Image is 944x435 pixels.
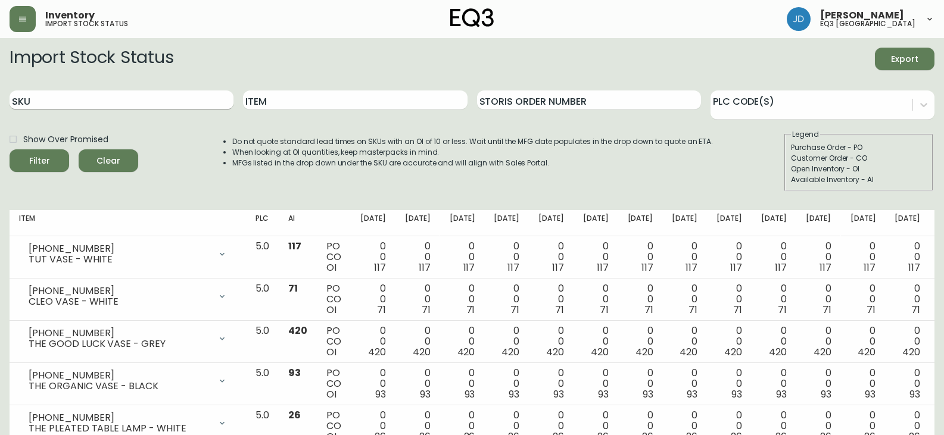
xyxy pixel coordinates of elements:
span: OI [326,387,337,401]
div: 0 0 [761,368,787,400]
div: 0 0 [716,241,742,273]
th: Item [10,210,246,236]
span: 420 [769,345,787,359]
span: 420 [635,345,653,359]
span: 117 [597,261,609,274]
th: [DATE] [662,210,707,236]
span: 93 [865,387,876,401]
div: 0 0 [360,368,386,400]
span: 71 [778,303,787,317]
span: 93 [598,387,609,401]
div: 0 0 [583,368,609,400]
div: 0 0 [672,283,697,315]
span: 117 [419,261,431,274]
span: 93 [821,387,831,401]
div: PO CO [326,368,341,400]
span: 93 [509,387,519,401]
div: 0 0 [538,326,564,358]
div: 0 0 [628,326,653,358]
div: [PHONE_NUMBER]CLEO VASE - WHITE [19,283,236,309]
div: [PHONE_NUMBER]THE GOOD LUCK VASE - GREY [19,326,236,352]
span: OI [326,345,337,359]
span: 71 [867,303,876,317]
div: 0 0 [850,326,876,358]
div: 0 0 [761,326,787,358]
div: 0 0 [583,283,609,315]
span: 117 [730,261,742,274]
span: 71 [911,303,920,317]
span: 117 [864,261,876,274]
div: 0 0 [716,283,742,315]
li: When looking at OI quantities, keep masterpacks in mind. [232,147,714,158]
div: [PHONE_NUMBER] [29,328,210,339]
div: 0 0 [538,241,564,273]
span: 420 [546,345,564,359]
div: 0 0 [538,368,564,400]
div: 0 0 [450,368,475,400]
span: Show Over Promised [23,133,108,146]
div: Available Inventory - AI [791,174,927,185]
span: 93 [643,387,653,401]
img: logo [450,8,494,27]
th: [DATE] [351,210,395,236]
button: Clear [79,149,138,172]
td: 5.0 [246,236,279,278]
div: 0 0 [405,368,431,400]
span: OI [326,261,337,274]
div: PO CO [326,326,341,358]
td: 5.0 [246,321,279,363]
h5: eq3 [GEOGRAPHIC_DATA] [820,20,915,27]
li: MFGs listed in the drop down under the SKU are accurate and will align with Sales Portal. [232,158,714,168]
span: 117 [507,261,519,274]
div: 0 0 [850,283,876,315]
span: 71 [644,303,653,317]
div: 0 0 [583,241,609,273]
legend: Legend [791,129,820,140]
th: [DATE] [885,210,930,236]
div: 0 0 [895,283,920,315]
div: 0 0 [450,241,475,273]
span: 117 [374,261,386,274]
div: 0 0 [806,326,831,358]
div: 0 0 [405,241,431,273]
div: Open Inventory - OI [791,164,927,174]
span: 420 [457,345,475,359]
div: 0 0 [850,368,876,400]
span: 117 [908,261,920,274]
div: 0 0 [672,241,697,273]
th: [DATE] [752,210,796,236]
div: THE PLEATED TABLE LAMP - WHITE [29,423,210,434]
span: Clear [88,154,129,168]
th: [DATE] [395,210,440,236]
span: 93 [420,387,431,401]
span: 71 [422,303,431,317]
div: Purchase Order - PO [791,142,927,153]
th: [DATE] [796,210,841,236]
td: 5.0 [246,278,279,321]
th: AI [279,210,317,236]
div: [PHONE_NUMBER]TUT VASE - WHITE [19,241,236,267]
div: 0 0 [628,368,653,400]
span: 26 [288,408,301,422]
span: 117 [820,261,831,274]
th: [DATE] [618,210,663,236]
span: 93 [687,387,697,401]
span: Inventory [45,11,95,20]
h5: import stock status [45,20,128,27]
div: THE ORGANIC VASE - BLACK [29,381,210,392]
div: 0 0 [850,241,876,273]
div: [PHONE_NUMBER]THE ORGANIC VASE - BLACK [19,368,236,394]
span: 93 [375,387,386,401]
span: 71 [688,303,697,317]
th: [DATE] [707,210,752,236]
th: PLC [246,210,279,236]
div: [PHONE_NUMBER] [29,370,210,381]
span: 71 [823,303,831,317]
div: PO CO [326,283,341,315]
span: 117 [775,261,787,274]
span: 117 [686,261,697,274]
span: 93 [731,387,742,401]
div: Customer Order - CO [791,153,927,164]
span: 93 [465,387,475,401]
div: 0 0 [895,368,920,400]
